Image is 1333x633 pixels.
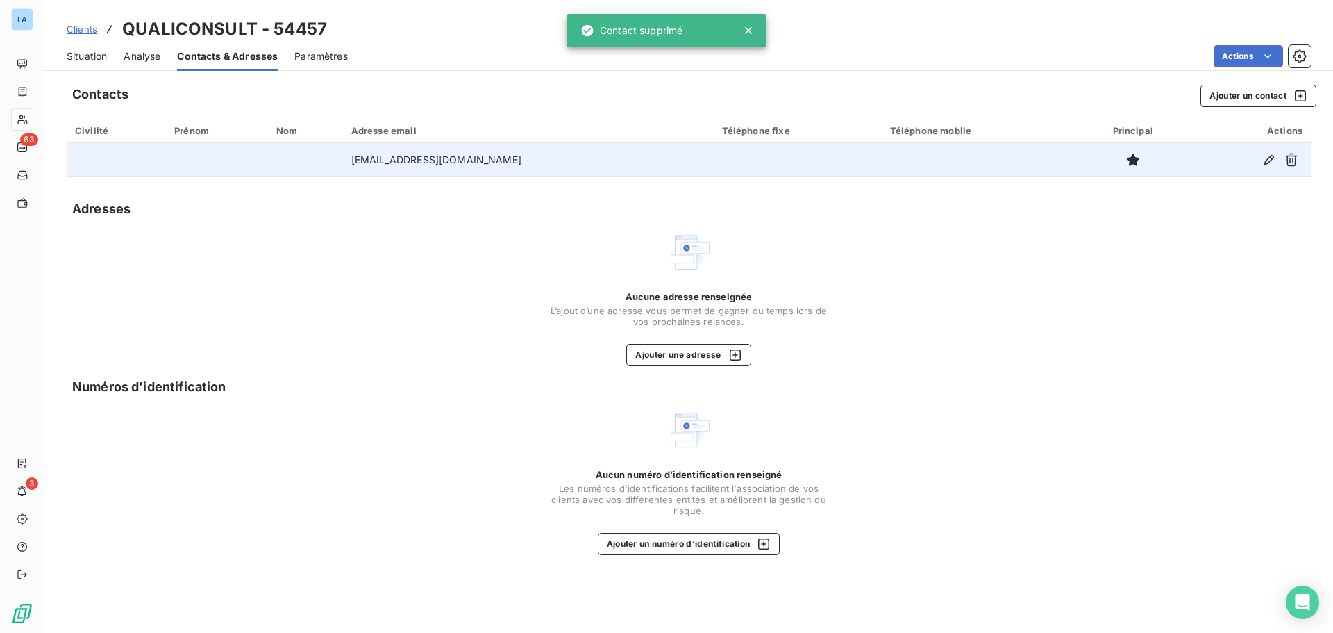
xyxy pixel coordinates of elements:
[550,305,828,327] span: L’ajout d’une adresse vous permet de gagner du temps lors de vos prochaines relances.
[626,291,753,302] span: Aucune adresse renseignée
[11,602,33,625] img: Logo LeanPay
[75,125,158,136] div: Civilité
[11,8,33,31] div: LA
[666,408,711,452] img: Empty state
[72,85,128,104] h5: Contacts
[351,125,705,136] div: Adresse email
[124,49,160,63] span: Analyse
[276,125,335,136] div: Nom
[72,377,226,397] h5: Numéros d’identification
[174,125,260,136] div: Prénom
[67,24,97,35] span: Clients
[550,483,828,516] span: Les numéros d'identifications facilitent l'association de vos clients avec vos différentes entité...
[294,49,348,63] span: Paramètres
[122,17,327,42] h3: QUALICONSULT - 54457
[67,22,97,36] a: Clients
[177,49,278,63] span: Contacts & Adresses
[722,125,873,136] div: Téléphone fixe
[72,199,131,219] h5: Adresses
[20,133,38,146] span: 63
[1200,85,1316,107] button: Ajouter un contact
[598,533,780,555] button: Ajouter un numéro d’identification
[67,49,107,63] span: Situation
[343,143,714,176] td: [EMAIL_ADDRESS][DOMAIN_NAME]
[1286,586,1319,619] div: Open Intercom Messenger
[26,477,38,490] span: 3
[666,230,711,274] img: Empty state
[1198,125,1302,136] div: Actions
[1084,125,1181,136] div: Principal
[1214,45,1283,67] button: Actions
[596,469,782,480] span: Aucun numéro d’identification renseigné
[626,344,751,366] button: Ajouter une adresse
[580,18,682,43] div: Contact supprimé
[890,125,1068,136] div: Téléphone mobile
